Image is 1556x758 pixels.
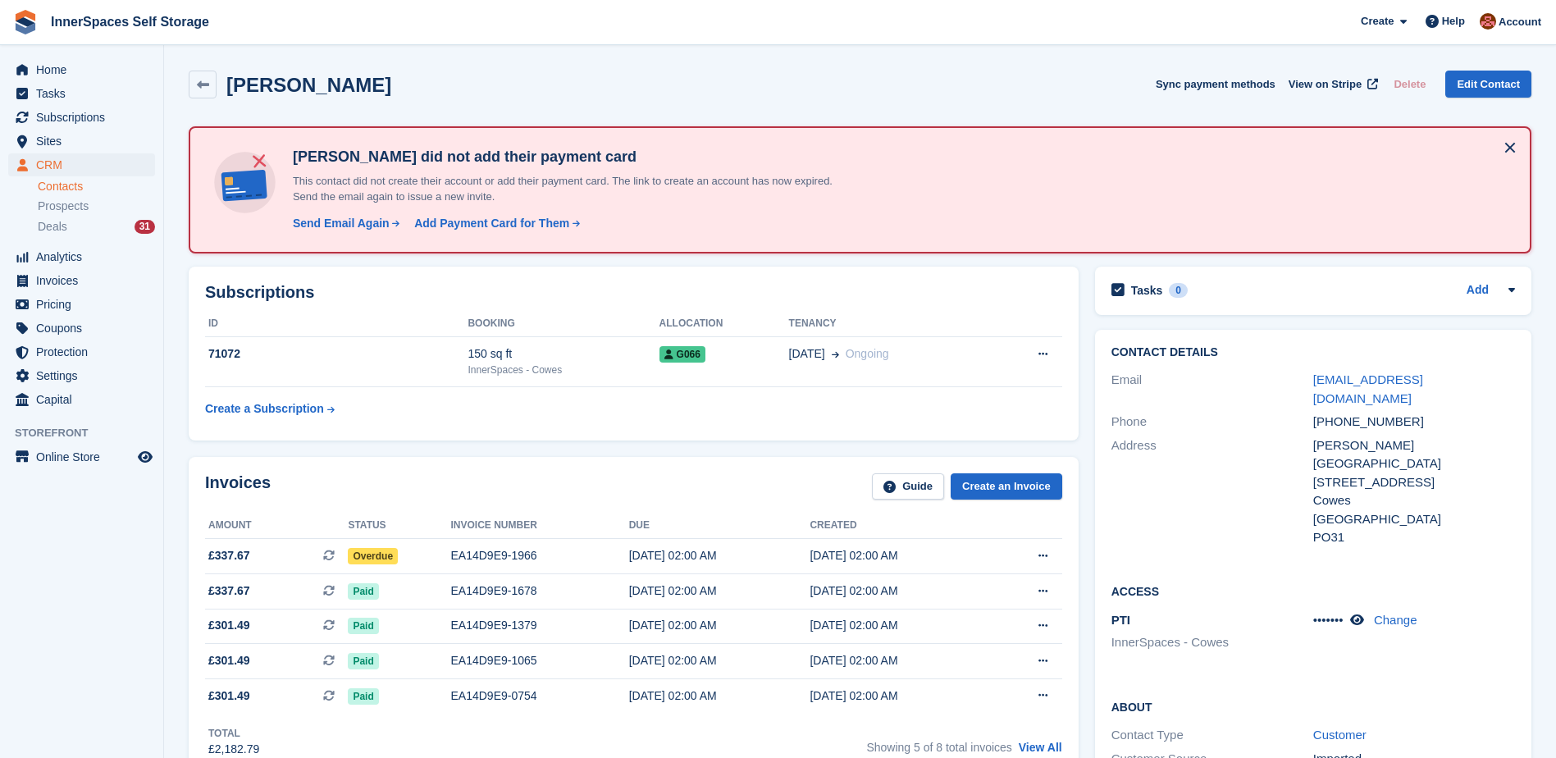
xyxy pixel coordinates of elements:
[1313,510,1515,529] div: [GEOGRAPHIC_DATA]
[208,652,250,669] span: £301.49
[208,687,250,705] span: £301.49
[1313,728,1367,742] a: Customer
[36,82,135,105] span: Tasks
[1111,726,1313,745] div: Contact Type
[286,148,860,167] h4: [PERSON_NAME] did not add their payment card
[810,513,991,539] th: Created
[8,340,155,363] a: menu
[36,269,135,292] span: Invoices
[8,269,155,292] a: menu
[348,688,378,705] span: Paid
[1313,473,1515,492] div: [STREET_ADDRESS]
[789,311,992,337] th: Tenancy
[872,473,944,500] a: Guide
[451,513,629,539] th: Invoice number
[1313,372,1423,405] a: [EMAIL_ADDRESS][DOMAIN_NAME]
[36,445,135,468] span: Online Store
[1156,71,1275,98] button: Sync payment methods
[1111,698,1515,715] h2: About
[1445,71,1531,98] a: Edit Contact
[1282,71,1381,98] a: View on Stripe
[38,198,155,215] a: Prospects
[1313,613,1344,627] span: •••••••
[846,347,889,360] span: Ongoing
[348,513,450,539] th: Status
[348,653,378,669] span: Paid
[1111,633,1313,652] li: InnerSpaces - Cowes
[205,473,271,500] h2: Invoices
[1169,283,1188,298] div: 0
[1019,741,1062,754] a: View All
[36,153,135,176] span: CRM
[1442,13,1465,30] span: Help
[36,388,135,411] span: Capital
[8,364,155,387] a: menu
[659,311,789,337] th: Allocation
[8,153,155,176] a: menu
[208,617,250,634] span: £301.49
[1313,491,1515,510] div: Cowes
[8,58,155,81] a: menu
[629,687,810,705] div: [DATE] 02:00 AM
[208,582,250,600] span: £337.67
[205,394,335,424] a: Create a Subscription
[208,547,250,564] span: £337.67
[468,363,659,377] div: InnerSpaces - Cowes
[8,317,155,340] a: menu
[468,345,659,363] div: 150 sq ft
[1361,13,1394,30] span: Create
[451,687,629,705] div: EA14D9E9-0754
[205,345,468,363] div: 71072
[208,726,259,741] div: Total
[293,215,390,232] div: Send Email Again
[629,547,810,564] div: [DATE] 02:00 AM
[629,617,810,634] div: [DATE] 02:00 AM
[36,293,135,316] span: Pricing
[810,687,991,705] div: [DATE] 02:00 AM
[1111,413,1313,432] div: Phone
[36,317,135,340] span: Coupons
[208,741,259,758] div: £2,182.79
[38,199,89,214] span: Prospects
[205,400,324,418] div: Create a Subscription
[468,311,659,337] th: Booking
[15,425,163,441] span: Storefront
[8,293,155,316] a: menu
[205,283,1062,302] h2: Subscriptions
[36,106,135,129] span: Subscriptions
[1374,613,1417,627] a: Change
[348,548,398,564] span: Overdue
[38,218,155,235] a: Deals 31
[135,447,155,467] a: Preview store
[36,245,135,268] span: Analytics
[1111,346,1515,359] h2: Contact Details
[629,582,810,600] div: [DATE] 02:00 AM
[205,311,468,337] th: ID
[8,130,155,153] a: menu
[13,10,38,34] img: stora-icon-8386f47178a22dfd0bd8f6a31ec36ba5ce8667c1dd55bd0f319d3a0aa187defe.svg
[810,547,991,564] div: [DATE] 02:00 AM
[38,219,67,235] span: Deals
[629,652,810,669] div: [DATE] 02:00 AM
[1111,371,1313,408] div: Email
[8,82,155,105] a: menu
[414,215,569,232] div: Add Payment Card for Them
[226,74,391,96] h2: [PERSON_NAME]
[1111,613,1130,627] span: PTI
[1289,76,1362,93] span: View on Stripe
[1111,582,1515,599] h2: Access
[408,215,582,232] a: Add Payment Card for Them
[205,513,348,539] th: Amount
[348,618,378,634] span: Paid
[8,106,155,129] a: menu
[210,148,280,217] img: no-card-linked-e7822e413c904bf8b177c4d89f31251c4716f9871600ec3ca5bfc59e148c83f4.svg
[810,652,991,669] div: [DATE] 02:00 AM
[1313,413,1515,432] div: [PHONE_NUMBER]
[1313,528,1515,547] div: PO31
[36,58,135,81] span: Home
[451,617,629,634] div: EA14D9E9-1379
[135,220,155,234] div: 31
[38,179,155,194] a: Contacts
[1467,281,1489,300] a: Add
[286,173,860,205] p: This contact did not create their account or add their payment card. The link to create an accoun...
